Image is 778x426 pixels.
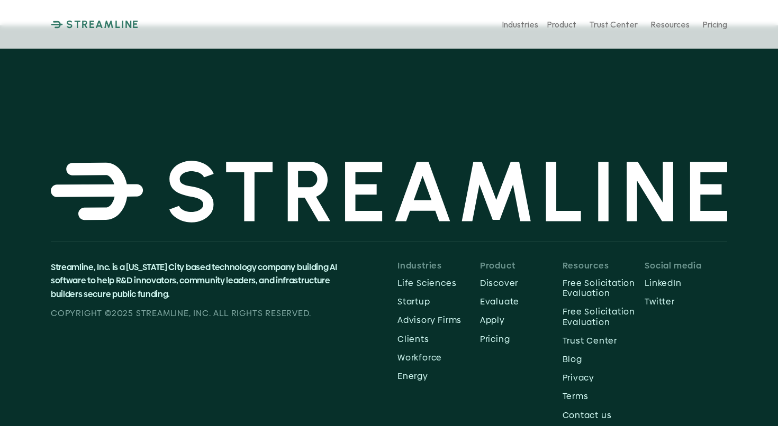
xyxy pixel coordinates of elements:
a: Trust Center [589,15,638,34]
p: Resources [563,261,645,271]
p: Industries [502,19,538,29]
p: Terms [563,391,645,401]
p: STREAMLINE [66,18,139,31]
a: Advisory Firms [397,312,462,328]
p: Trust Center [563,336,645,346]
a: Apply [480,312,563,328]
p: Privacy [563,373,645,383]
p: Social media [645,261,727,271]
a: Resources [650,15,690,34]
a: Pricing [480,331,563,347]
p: Evaluate [480,297,563,307]
a: LinkedIn [645,275,727,291]
a: Free Solicitation Evaluation [563,303,645,330]
a: Trust Center [563,332,645,349]
a: STREAMLINE [51,18,139,31]
a: Terms [563,388,645,404]
p: Apply [480,315,563,325]
p: LinkedIn [645,278,727,288]
a: Life Sciences [397,275,480,291]
a: Free Solicitation Evaluation [563,275,645,301]
p: Trust Center [589,19,638,29]
a: Startup [397,293,480,310]
p: Free Solicitation Evaluation [563,278,645,298]
a: Pricing [702,15,727,34]
p: Advisory Firms [397,315,462,325]
p: Pricing [702,19,727,29]
span: Streamline, Inc. is a [US_STATE] City based technology company building AI software to help R&D i... [51,261,338,300]
p: Twitter [645,297,727,307]
a: Discover [480,275,563,291]
p: Pricing [480,334,563,344]
a: Blog [563,351,645,367]
p: Product [480,261,563,271]
a: Contact us [563,407,645,423]
a: Clients [397,331,480,347]
a: Workforce [397,349,480,366]
a: Twitter [645,293,727,310]
a: Privacy [563,369,645,386]
p: Product [547,19,576,29]
p: Life Sciences [397,278,480,288]
a: Energy [397,368,480,384]
p: Copyright ©2025 Streamline, Inc. all rights reserved. [51,307,349,320]
p: Discover [480,278,563,288]
a: Evaluate [480,293,563,310]
p: Workforce [397,353,480,363]
p: Blog [563,354,645,364]
p: Free Solicitation Evaluation [563,307,645,327]
p: Resources [650,19,690,29]
p: Energy [397,371,480,381]
p: Clients [397,334,480,344]
p: Contact us [563,410,645,420]
p: Startup [397,297,480,307]
p: Industries [397,261,480,271]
